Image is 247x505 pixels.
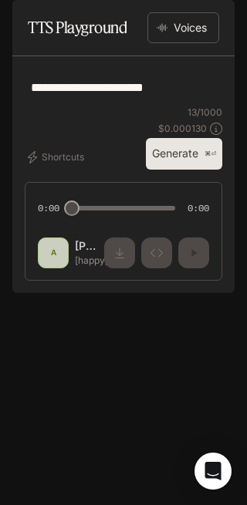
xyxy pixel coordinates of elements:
[146,138,222,170] button: Generate⌘⏎
[28,12,127,43] h1: TTS Playground
[12,8,39,35] button: open drawer
[147,12,219,43] button: Voices
[158,122,207,135] p: $ 0.000130
[195,453,232,490] div: Open Intercom Messenger
[205,150,216,159] p: ⌘⏎
[25,145,90,170] button: Shortcuts
[188,106,222,119] p: 13 / 1000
